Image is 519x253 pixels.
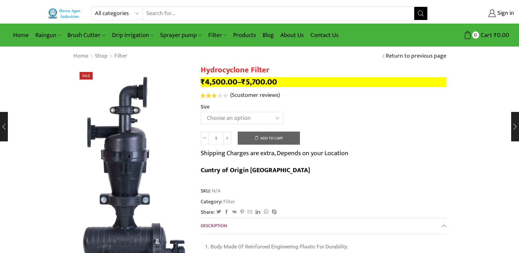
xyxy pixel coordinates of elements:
a: Blog [259,27,277,43]
nav: Breadcrumb [73,52,128,61]
a: Description [201,218,446,234]
li: Body Made Of Reinforced Engineering Plastic For Durability. [211,242,443,252]
span: Description [201,222,227,229]
span: 0 [472,31,479,38]
span: Cart [479,31,492,40]
bdi: 5,700.00 [241,75,277,89]
span: 5 [232,90,234,100]
span: Category: [201,198,235,206]
a: Home [73,52,89,61]
span: SKU: [201,187,446,195]
input: Search for... [143,7,414,20]
bdi: 4,500.00 [201,75,237,89]
a: Drip Irrigation [109,27,157,43]
a: Raingun [32,27,64,43]
p: Shipping Charges are extra, Depends on your Location [201,148,348,158]
a: Home [10,27,32,43]
a: Brush Cutter [64,27,108,43]
div: Rated 3.20 out of 5 [201,93,227,98]
span: Sale [80,72,93,80]
a: Shop [95,52,108,61]
b: Cuntry of Origin [GEOGRAPHIC_DATA] [201,165,310,176]
span: ₹ [494,30,497,40]
a: About Us [277,27,307,43]
span: ₹ [241,75,246,89]
span: ₹ [201,75,205,89]
span: Sign in [496,9,514,18]
a: Sign in [437,8,514,19]
span: N/A [211,187,220,195]
a: Filter [222,197,235,206]
h1: Hydrocyclone Filter [201,65,446,75]
p: – [201,77,446,87]
a: Return to previous page [386,52,446,61]
bdi: 0.00 [494,30,509,40]
a: Products [230,27,259,43]
a: Sprayer pump [157,27,205,43]
span: 5 [201,93,229,98]
button: Search button [414,7,427,20]
input: Product quantity [209,132,223,144]
a: Filter [205,27,230,43]
label: Size [201,103,210,111]
a: 0 Cart ₹0.00 [434,29,509,41]
span: Rated out of 5 based on customer ratings [201,93,218,98]
a: Filter [114,52,128,61]
a: (5customer reviews) [230,91,280,100]
a: Contact Us [307,27,342,43]
button: Add to cart [238,132,300,145]
span: Share: [201,208,215,216]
